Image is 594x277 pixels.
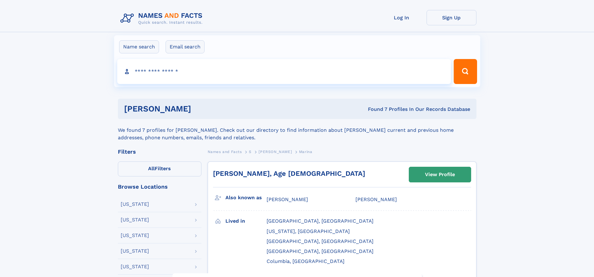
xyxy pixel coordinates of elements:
span: [US_STATE], [GEOGRAPHIC_DATA] [267,228,350,234]
a: [PERSON_NAME] [258,148,292,156]
span: S [249,150,252,154]
a: Sign Up [427,10,476,25]
a: [PERSON_NAME], Age [DEMOGRAPHIC_DATA] [213,170,365,177]
a: S [249,148,252,156]
span: Columbia, [GEOGRAPHIC_DATA] [267,258,345,264]
span: [GEOGRAPHIC_DATA], [GEOGRAPHIC_DATA] [267,248,374,254]
div: Filters [118,149,201,155]
div: Found 7 Profiles In Our Records Database [279,106,470,113]
a: Names and Facts [208,148,242,156]
button: Search Button [454,59,477,84]
div: Browse Locations [118,184,201,190]
h3: Lived in [225,216,267,226]
span: [PERSON_NAME] [267,196,308,202]
h1: [PERSON_NAME] [124,105,280,113]
a: View Profile [409,167,471,182]
div: We found 7 profiles for [PERSON_NAME]. Check out our directory to find information about [PERSON_... [118,119,476,141]
label: Email search [166,40,205,53]
label: Name search [119,40,159,53]
span: [GEOGRAPHIC_DATA], [GEOGRAPHIC_DATA] [267,218,374,224]
span: [PERSON_NAME] [258,150,292,154]
h3: Also known as [225,192,267,203]
div: [US_STATE] [121,233,149,238]
span: Marina [299,150,312,154]
span: [GEOGRAPHIC_DATA], [GEOGRAPHIC_DATA] [267,238,374,244]
input: search input [117,59,451,84]
span: All [148,166,155,171]
div: View Profile [425,167,455,182]
label: Filters [118,161,201,176]
a: Log In [377,10,427,25]
div: [US_STATE] [121,264,149,269]
div: [US_STATE] [121,202,149,207]
img: Logo Names and Facts [118,10,208,27]
div: [US_STATE] [121,249,149,254]
div: [US_STATE] [121,217,149,222]
span: [PERSON_NAME] [355,196,397,202]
